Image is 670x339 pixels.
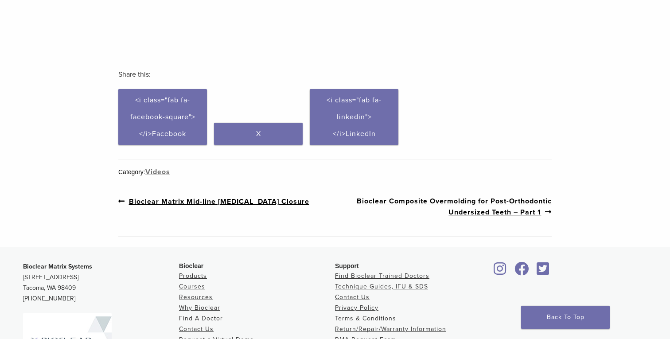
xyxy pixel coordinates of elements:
[491,267,510,276] a: Bioclear
[179,262,203,269] span: Bioclear
[118,64,552,85] h3: Share this:
[179,304,220,312] a: Why Bioclear
[179,272,207,280] a: Products
[335,272,429,280] a: Find Bioclear Trained Doctors
[534,267,552,276] a: Bioclear
[335,283,428,290] a: Technique Guides, IFU & SDS
[130,96,195,138] span: <i class="fab fa-facebook-square"></i>Facebook
[23,261,179,304] p: [STREET_ADDRESS] Tacoma, WA 98409 [PHONE_NUMBER]
[179,325,214,333] a: Contact Us
[23,263,92,270] strong: Bioclear Matrix Systems
[118,89,207,145] a: <i class="fab fa-facebook-square"></i>Facebook
[179,293,213,301] a: Resources
[335,315,396,322] a: Terms & Conditions
[214,123,303,145] a: X
[335,262,359,269] span: Support
[335,293,370,301] a: Contact Us
[521,306,610,329] a: Back To Top
[327,96,382,138] span: <i class="fab fa-linkedin"></i>LinkedIn
[310,89,398,145] a: <i class="fab fa-linkedin"></i>LinkedIn
[179,283,205,290] a: Courses
[335,304,378,312] a: Privacy Policy
[256,129,261,138] span: X
[118,177,552,236] nav: Post Navigation
[118,196,309,207] a: Bioclear Matrix Mid-line [MEDICAL_DATA] Closure
[335,196,552,218] a: Bioclear Composite Overmolding for Post-Orthodontic Undersized Teeth – Part 1
[145,168,170,176] a: Videos
[335,325,446,333] a: Return/Repair/Warranty Information
[179,315,223,322] a: Find A Doctor
[511,267,532,276] a: Bioclear
[118,167,552,177] div: Category:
